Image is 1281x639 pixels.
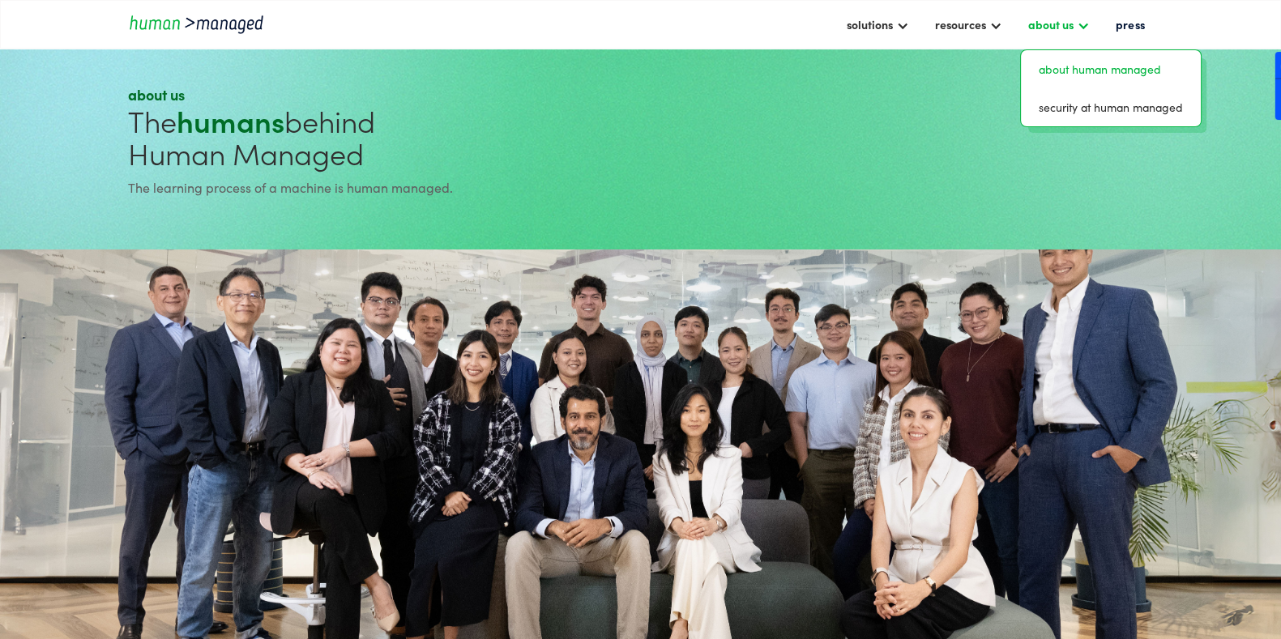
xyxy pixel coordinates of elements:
a: press [1108,11,1153,38]
div: solutions [847,15,893,34]
div: resources [927,11,1010,38]
div: about us [128,85,634,104]
h1: The behind Human Managed [128,104,634,169]
a: about human managed [1027,57,1194,82]
div: about us [1020,11,1098,38]
div: The learning process of a machine is human managed. [128,177,634,197]
div: resources [935,15,986,34]
a: home [128,13,274,35]
strong: humans [177,100,284,141]
div: about us [1028,15,1074,34]
a: security at human managed [1027,95,1194,120]
div: solutions [839,11,917,38]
